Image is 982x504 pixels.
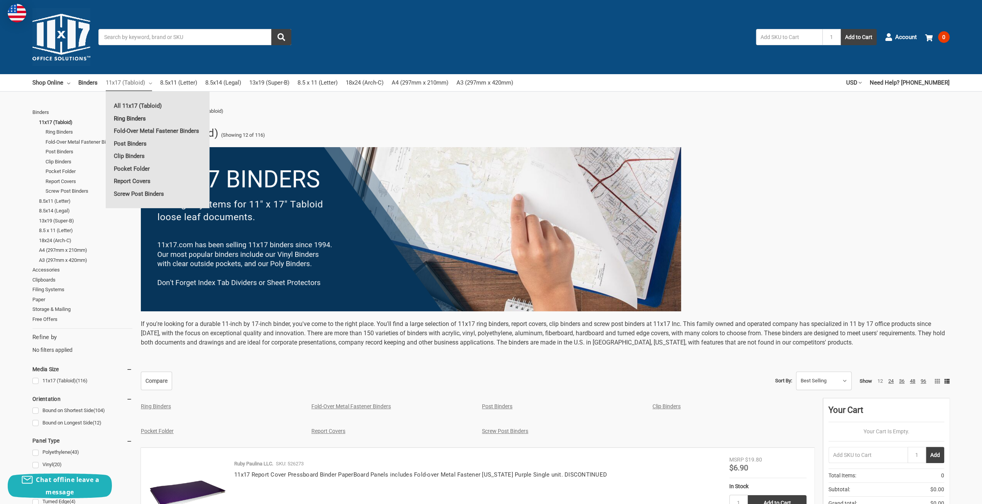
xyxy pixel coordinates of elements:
a: Filing Systems [32,285,132,295]
a: 12 [877,378,883,384]
input: Search by keyword, brand or SKU [98,29,291,45]
span: 0 [938,31,950,43]
a: Screw Post Binders [482,428,528,434]
a: Bound on Longest Side [32,418,132,428]
a: 11x17 Report Cover Pressboard Binder PaperBoard Panels includes Fold-over Metal Fastener [US_STAT... [234,471,607,478]
span: Total Items: [828,472,856,480]
a: Fold-Over Metal Fastener Binders [311,403,391,409]
a: Fold-Over Metal Fastener Binders [106,125,210,137]
a: All 11x17 (Tabloid) [106,100,210,112]
a: 8.5 x 11 (Letter) [297,74,338,91]
div: Your Cart [828,404,944,422]
input: Add SKU to Cart [756,29,822,45]
a: 8.5 x 11 (Letter) [39,226,132,236]
input: Add SKU to Cart [828,447,908,463]
a: Clip Binders [106,150,210,162]
a: 24 [888,378,894,384]
button: Chat offline leave a message [8,473,112,498]
img: duty and tax information for United States [8,4,26,22]
a: 18x24 (Arch-C) [346,74,384,91]
a: 8.5x11 (Letter) [39,196,132,206]
a: Ring Binders [141,403,171,409]
a: Screw Post Binders [46,186,132,196]
h5: Panel Type [32,436,132,445]
a: Polyethylene [32,447,132,458]
a: 8.5x14 (Legal) [205,74,241,91]
a: 36 [899,378,904,384]
a: Accessories [32,265,132,275]
span: (20) [53,462,62,467]
a: Ring Binders [46,127,132,137]
img: binders-1-.png [141,147,681,311]
a: Post Binders [106,137,210,150]
a: A4 (297mm x 210mm) [392,74,448,91]
span: 0 [941,472,944,480]
a: 0 [925,27,950,47]
span: If you're looking for a durable 11-inch by 17-inch binder, you've come to the right place. You'll... [141,320,945,346]
span: $19.80 [745,456,762,463]
a: Clip Binders [46,157,132,167]
span: Subtotal: [828,485,850,494]
span: $0.00 [930,485,944,494]
a: Clip Binders [652,403,681,409]
a: Free Offers [32,314,132,324]
p: SKU: 526273 [276,460,304,468]
a: Need Help? [PHONE_NUMBER] [870,74,950,91]
a: Pocket Folder [46,166,132,176]
a: Screw Post Binders [106,188,210,200]
a: USD [846,74,862,91]
p: Ruby Paulina LLC. [234,460,273,468]
a: Storage & Mailing [32,304,132,314]
a: 48 [910,378,915,384]
a: Pocket Folder [106,163,210,175]
img: 11x17.com [32,8,90,66]
a: Ring Binders [106,112,210,125]
a: A3 (297mm x 420mm) [39,255,132,265]
a: Shop Online [32,74,70,91]
a: Post Binders [46,147,132,157]
a: 11x17 (Tabloid) [39,117,132,127]
label: Sort By: [775,375,792,387]
h5: Media Size [32,365,132,374]
a: 11x17 (Tabloid) [106,74,152,91]
span: Account [895,33,917,42]
a: Pocket Folder [141,428,174,434]
a: Report Covers [46,176,132,187]
a: Bound on Shortest Side [32,406,132,416]
a: Clipboards [32,275,132,285]
span: Chat offline leave a message [36,475,99,496]
h5: Refine by [32,333,132,342]
button: Add [926,447,944,463]
a: 11x17 (Tabloid) [32,376,132,386]
a: Binders [78,74,98,91]
a: 18x24 (Arch-C) [39,236,132,246]
a: Binders [32,107,132,117]
a: 13x19 (Super-B) [39,216,132,226]
a: A4 (297mm x 210mm) [39,245,132,255]
a: 8.5x11 (Letter) [160,74,197,91]
a: Report Covers [106,175,210,187]
a: Report Covers [311,428,345,434]
a: Fold-Over Metal Fastener Binders [46,137,132,147]
div: In Stock [729,482,806,490]
a: 13x19 (Super-B) [249,74,289,91]
span: (12) [93,420,101,426]
span: (43) [70,449,79,455]
p: Your Cart Is Empty. [828,428,944,436]
div: MSRP [729,456,744,464]
a: Account [885,27,917,47]
a: A3 (297mm x 420mm) [456,74,513,91]
span: Show [860,378,872,384]
span: (104) [93,407,105,413]
a: Post Binders [482,403,512,409]
a: Paper [32,295,132,305]
div: No filters applied [32,333,132,354]
a: 96 [921,378,926,384]
a: 8.5x14 (Legal) [39,206,132,216]
button: Add to Cart [841,29,877,45]
h5: Orientation [32,394,132,404]
span: $6.90 [729,463,748,472]
span: (116) [76,378,88,384]
span: (Showing 12 of 116) [221,131,265,139]
a: Compare [141,372,172,390]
